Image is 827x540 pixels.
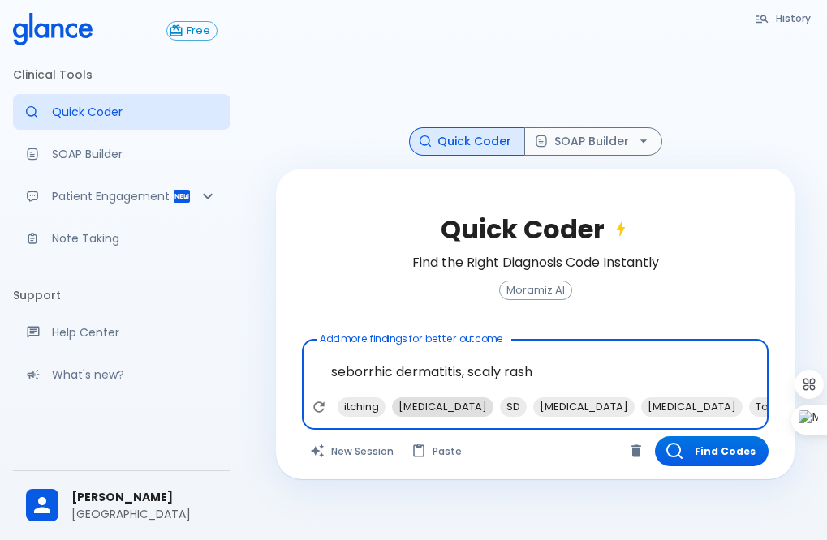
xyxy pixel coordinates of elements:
[524,127,662,156] button: SOAP Builder
[533,397,635,416] span: [MEDICAL_DATA]
[441,214,631,245] h2: Quick Coder
[166,21,230,41] a: Click to view or change your subscription
[13,94,230,130] a: Moramiz: Find ICD10AM codes instantly
[500,397,527,417] div: SD
[302,436,403,466] button: Clears all inputs and results.
[392,397,493,417] div: [MEDICAL_DATA]
[403,436,472,466] button: Paste from clipboard
[13,221,230,256] a: Advanced note-taking
[52,188,172,204] p: Patient Engagement
[52,324,218,341] p: Help Center
[412,251,659,274] h6: Find the Right Diagnosis Code Instantly
[338,397,386,416] span: itching
[338,397,386,417] div: itching
[409,127,525,156] button: Quick Coder
[13,55,230,94] li: Clinical Tools
[13,276,230,315] li: Support
[180,25,217,37] span: Free
[392,397,493,416] span: [MEDICAL_DATA]
[641,397,743,416] span: [MEDICAL_DATA]
[13,357,230,392] div: Recent updates and feature releases
[641,397,743,417] div: [MEDICAL_DATA]
[313,346,757,397] textarea: seborrhic dermatitis, scaly rash
[52,366,218,383] p: What's new?
[71,506,218,522] p: [GEOGRAPHIC_DATA]
[307,395,331,419] button: Refresh suggestions
[533,397,635,417] div: [MEDICAL_DATA]
[13,478,230,534] div: [PERSON_NAME][GEOGRAPHIC_DATA]
[13,412,230,451] li: Settings
[13,178,230,214] div: Patient Reports & Referrals
[747,6,821,30] button: History
[500,397,527,416] span: SD
[13,136,230,172] a: Docugen: Compose a clinical documentation in seconds
[52,104,218,120] p: Quick Coder
[13,315,230,350] a: Get help from our support team
[166,21,218,41] button: Free
[52,230,218,246] p: Note Taking
[500,285,571,297] span: Moramiz AI
[52,146,218,162] p: SOAP Builder
[655,436,769,466] button: Find Codes
[71,489,218,506] span: [PERSON_NAME]
[624,439,648,463] button: Clear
